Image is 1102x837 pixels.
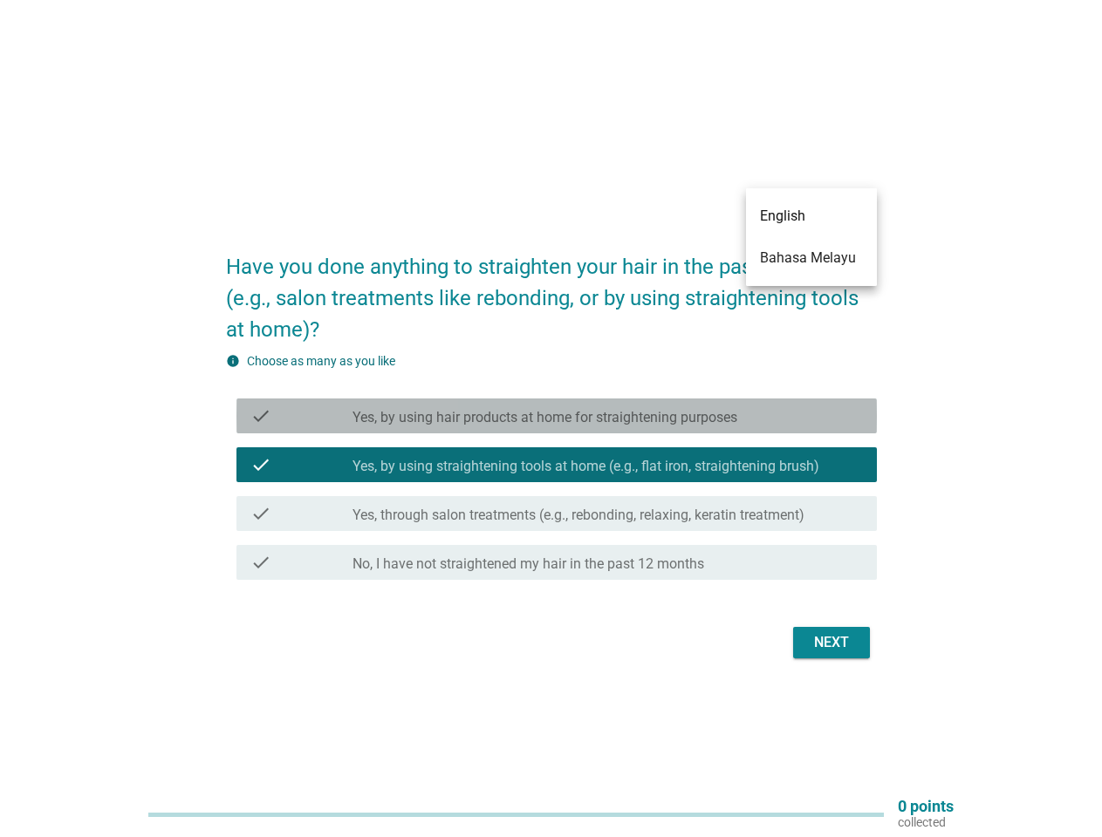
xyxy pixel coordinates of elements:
i: check [250,454,271,475]
label: No, I have not straightened my hair in the past 12 months [353,555,704,573]
label: Yes, through salon treatments (e.g., rebonding, relaxing, keratin treatment) [353,507,804,524]
h2: Have you done anything to straighten your hair in the past 12 months (e.g., salon treatments like... [226,234,877,345]
div: English [746,194,791,210]
label: Yes, by using hair products at home for straightening purposes [353,409,737,426]
label: Yes, by using straightening tools at home (e.g., flat iron, straightening brush) [353,458,819,475]
i: check [250,503,271,524]
button: Next [793,627,870,658]
p: collected [898,814,954,830]
i: check [250,552,271,573]
i: check [250,405,271,426]
label: Choose as many as you like [247,354,395,368]
p: 0 points [898,799,954,814]
div: Next [807,632,856,653]
i: info [226,354,240,368]
i: arrow_drop_down [856,192,877,213]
